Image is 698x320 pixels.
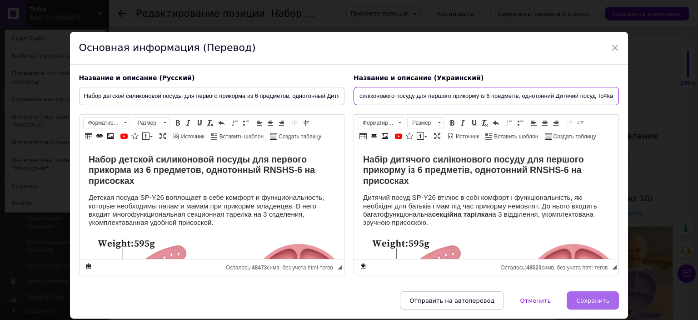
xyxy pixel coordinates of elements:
a: Подчеркнутый (Ctrl+U) [469,118,479,128]
span: Создать таблицу [552,133,596,141]
a: Форматирование [358,117,404,128]
a: По левому краю [254,118,264,128]
span: Форматирование [84,118,121,128]
a: Изображение [380,131,390,141]
div: Подсчет символов [226,262,338,271]
a: Полужирный (Ctrl+B) [447,118,457,128]
a: Изображение [105,131,115,141]
a: Отменить (Ctrl+Z) [216,118,226,128]
button: Отправить на автоперевод [400,291,504,310]
a: Курсив (Ctrl+I) [458,118,468,128]
span: 48523 [526,264,541,271]
span: Название и описание (Украинский) [354,74,484,81]
div: Основная информация (Перевод) [70,32,628,65]
a: Вставить/Редактировать ссылку (Ctrl+L) [95,131,105,141]
span: Сохранить [576,297,609,304]
a: Сделать резервную копию сейчас [84,261,94,271]
span: Название и описание (Русский) [79,74,195,81]
a: По левому краю [529,118,539,128]
a: Источник [171,131,206,141]
a: Размер [407,117,444,128]
a: Создать таблицу [543,131,598,141]
a: Вставить иконку [130,131,140,141]
a: Вставить/Редактировать ссылку (Ctrl+L) [369,131,379,141]
a: По правому краю [551,118,561,128]
a: Подчеркнутый (Ctrl+U) [194,118,204,128]
a: По центру [540,118,550,128]
a: Вставить шаблон [209,131,265,141]
iframe: Визуальный текстовый редактор, EFB55EEA-B7DC-452A-B136-8D3A5B9F69E5 [80,145,344,259]
a: Вставить шаблон [484,131,539,141]
a: Вставить сообщение [415,131,429,141]
a: Форматирование [83,117,130,128]
a: Убрать форматирование [205,118,215,128]
a: Таблица [84,131,94,141]
a: Развернуть [158,131,168,141]
a: По правому краю [276,118,286,128]
a: Полужирный (Ctrl+B) [173,118,183,128]
a: По центру [265,118,275,128]
span: Источник [454,133,479,141]
a: Добавить видео с YouTube [394,131,404,141]
a: Вставить сообщение [141,131,154,141]
a: Вставить иконку [404,131,414,141]
span: Вставить шаблон [218,133,264,141]
a: Создать таблицу [269,131,323,141]
span: Источник [180,133,204,141]
span: Форматирование [358,118,395,128]
a: Источник [446,131,480,141]
a: Уменьшить отступ [290,118,300,128]
span: Перетащите для изменения размера [338,265,342,269]
a: Увеличить отступ [575,118,585,128]
span: Отправить на автоперевод [409,297,494,304]
a: Сделать резервную копию сейчас [358,261,368,271]
span: Размер [133,118,160,128]
a: Вставить / удалить нумерованный список [230,118,240,128]
a: Вставить / удалить маркированный список [241,118,251,128]
a: Размер [133,117,170,128]
span: Вставить шаблон [493,133,538,141]
a: Развернуть [432,131,442,141]
a: Вставить / удалить маркированный список [515,118,525,128]
a: Вставить / удалить нумерованный список [504,118,514,128]
span: Перетащите для изменения размера [612,265,617,269]
a: Убрать форматирование [480,118,490,128]
iframe: Визуальный текстовый редактор, 4DEB4347-CCBA-43A7-A09F-8D49EB4F3236 [354,145,618,259]
a: Добавить видео с YouTube [119,131,129,141]
button: Сохранить [567,291,619,310]
span: × [611,40,619,56]
button: Отменить [510,291,560,310]
span: Размер [408,118,435,128]
span: Создать таблицу [277,133,321,141]
a: Таблица [358,131,368,141]
a: Отменить (Ctrl+Z) [491,118,501,128]
span: Отменить [520,297,551,304]
a: Курсив (Ctrl+I) [184,118,194,128]
div: Подсчет символов [500,262,612,271]
a: Уменьшить отступ [564,118,574,128]
span: 48473 [252,264,267,271]
a: Увеличить отступ [301,118,311,128]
